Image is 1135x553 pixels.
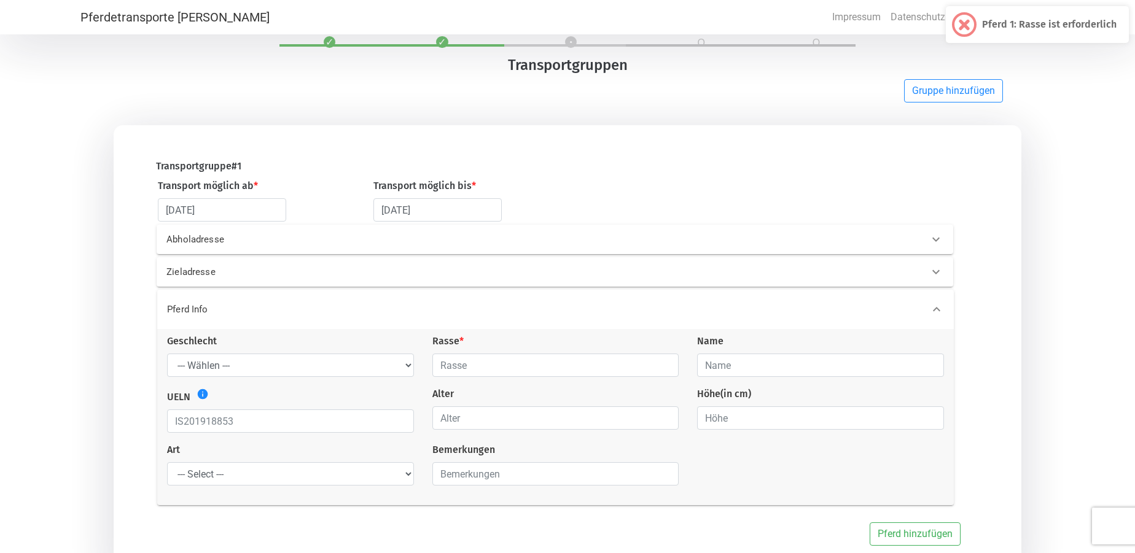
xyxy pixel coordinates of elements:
button: Pferd hinzufügen [870,522,961,546]
h2: Pferd 1: Rasse ist erforderlich [982,18,1117,30]
p: Abholadresse [166,233,525,247]
p: Pferd Info [167,303,526,317]
a: Datenschutz [886,5,950,29]
i: Show CICD Guide [197,388,209,400]
label: UELN [167,390,190,404]
a: Pferdetransporte [PERSON_NAME] [80,5,270,29]
input: Alter [432,406,679,430]
p: Zieladresse [166,265,525,279]
label: Geschlecht [167,334,217,349]
label: Höhe (in cm) [697,387,751,401]
input: IS201918853 [167,409,414,433]
button: Gruppe hinzufügen [904,79,1003,102]
input: Höhe [697,406,944,430]
input: Datum auswählen [373,198,502,222]
label: Transport möglich ab [158,179,258,193]
label: Transport möglich bis [373,179,476,193]
div: Abholadresse [157,225,953,254]
div: Zieladresse [157,257,953,287]
input: Datum auswählen [158,198,286,222]
a: Impressum [827,5,886,29]
label: Bemerkungen [432,443,495,457]
label: Alter [432,387,454,401]
label: Art [167,443,180,457]
div: Pferd Info [157,290,954,329]
label: Rasse [432,334,464,349]
input: Bemerkungen [432,462,679,485]
a: info [193,389,209,403]
label: Name [697,334,724,349]
label: Transportgruppe # 1 [156,159,241,174]
input: Name [697,354,944,377]
input: Rasse [432,354,679,377]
